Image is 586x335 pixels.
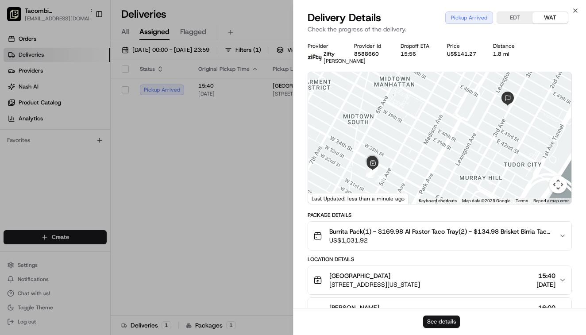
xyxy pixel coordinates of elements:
a: 💻API Documentation [71,125,146,141]
span: Burrita Pack(1) - $169.98 Al Pastor Taco Tray(2) - $134.98 Brisket Birria Taco Tray(1) - $149.98 ... [329,227,552,236]
div: 📗 [9,129,16,136]
span: 16:00 [536,303,555,312]
img: Google [310,193,339,204]
p: Welcome 👋 [9,35,161,50]
span: [GEOGRAPHIC_DATA] [329,271,390,280]
span: Map data ©2025 Google [462,198,510,203]
div: Dropoff ETA [401,42,433,50]
span: [DATE] [536,280,555,289]
span: API Documentation [84,128,142,137]
span: 15:40 [536,271,555,280]
div: Distance [493,42,525,50]
span: Delivery Details [308,11,381,25]
input: Clear [23,57,146,66]
div: Start new chat [30,85,145,93]
span: [PERSON_NAME] [329,303,379,312]
div: 15 [366,167,375,177]
a: 📗Knowledge Base [5,125,71,141]
img: Nash [9,9,27,27]
div: Location Details [308,256,572,263]
div: We're available if you need us! [30,93,112,100]
div: Last Updated: less than a minute ago [308,193,409,204]
span: Zifty [324,50,335,58]
button: EDT [497,12,532,23]
span: [PERSON_NAME] [324,58,366,65]
div: 15:56 [401,50,433,58]
span: [STREET_ADDRESS][US_STATE] [329,280,420,289]
div: Provider Id [354,42,386,50]
div: 1.8 mi [493,50,525,58]
button: [PERSON_NAME]16:00 [308,298,571,326]
button: Burrita Pack(1) - $169.98 Al Pastor Taco Tray(2) - $134.98 Brisket Birria Taco Tray(1) - $149.98 ... [308,222,571,250]
button: Start new chat [150,87,161,98]
div: Price [447,42,479,50]
span: Pylon [88,150,107,157]
a: Open this area in Google Maps (opens a new window) [310,193,339,204]
div: 💻 [75,129,82,136]
a: Terms [516,198,528,203]
a: Powered byPylon [62,150,107,157]
button: WAT [532,12,568,23]
img: zifty-logo-trans-sq.png [308,50,322,65]
button: See details [423,316,460,328]
button: Keyboard shortcuts [419,198,457,204]
button: [GEOGRAPHIC_DATA][STREET_ADDRESS][US_STATE]15:40[DATE] [308,266,571,294]
div: 8 [375,173,385,182]
div: Provider [308,42,340,50]
img: 1736555255976-a54dd68f-1ca7-489b-9aae-adbdc363a1c4 [9,85,25,100]
button: Map camera controls [549,176,567,193]
div: US$141.27 [447,50,479,58]
p: Check the progress of the delivery. [308,25,572,34]
div: Package Details [308,212,572,219]
a: Report a map error [533,198,569,203]
span: US$1,031.92 [329,236,552,245]
button: 8588660 [354,50,379,58]
span: Knowledge Base [18,128,68,137]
